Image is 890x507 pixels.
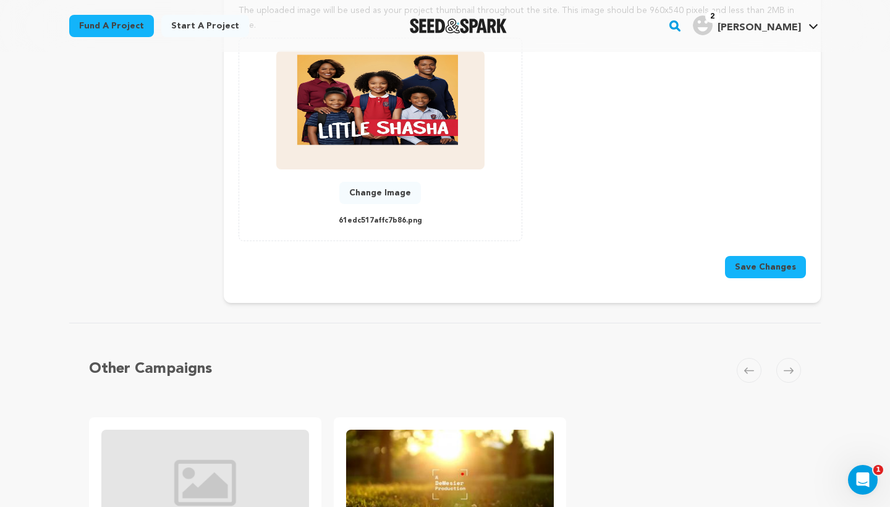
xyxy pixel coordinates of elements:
[848,465,878,495] iframe: Intercom live chat
[705,11,719,23] span: 2
[89,358,212,380] h5: Other Campaigns
[693,15,713,35] img: user.png
[339,182,421,204] button: Change Image
[69,15,154,37] a: Fund a project
[410,19,507,33] a: Seed&Spark Homepage
[690,13,821,39] span: Shakirah D.'s Profile
[873,465,883,475] span: 1
[161,15,249,37] a: Start a project
[718,23,801,33] span: [PERSON_NAME]
[693,15,801,35] div: Shakirah D.'s Profile
[690,13,821,35] a: Shakirah D.'s Profile
[725,256,806,278] button: Save Changes
[410,19,507,33] img: Seed&Spark Logo Dark Mode
[339,214,422,228] p: 61edc517affc7b86.png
